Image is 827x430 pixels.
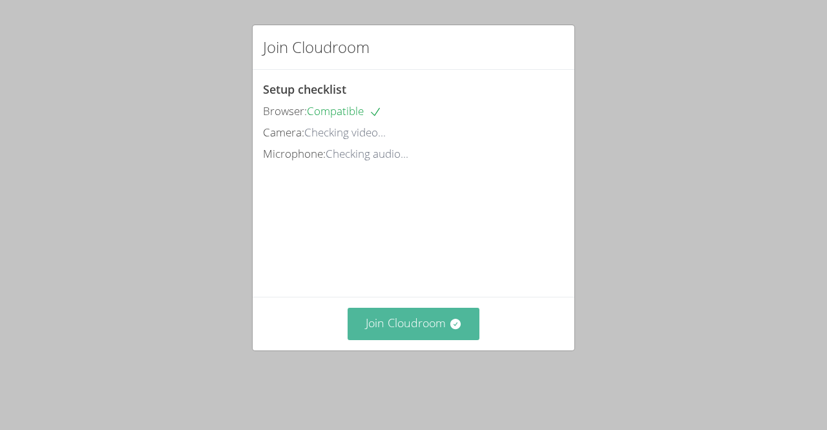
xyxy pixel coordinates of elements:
[263,146,326,161] span: Microphone:
[263,125,304,140] span: Camera:
[307,103,382,118] span: Compatible
[304,125,386,140] span: Checking video...
[263,103,307,118] span: Browser:
[263,36,370,59] h2: Join Cloudroom
[348,308,480,339] button: Join Cloudroom
[263,81,346,97] span: Setup checklist
[326,146,408,161] span: Checking audio...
